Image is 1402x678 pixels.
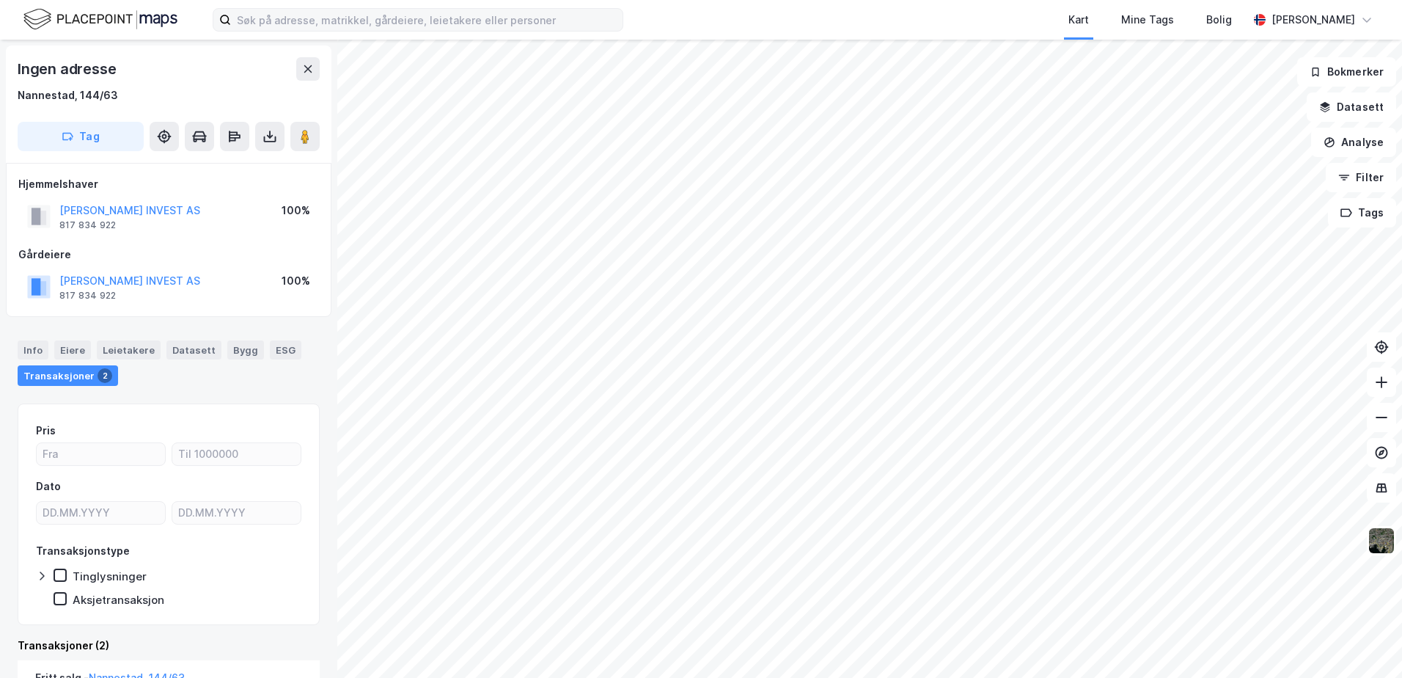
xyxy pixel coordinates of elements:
div: Hjemmelshaver [18,175,319,193]
input: DD.MM.YYYY [172,502,301,524]
img: 9k= [1368,527,1395,555]
div: Leietakere [97,340,161,360]
input: DD.MM.YYYY [37,502,165,524]
div: Bygg [227,340,264,360]
div: Datasett [166,340,221,360]
input: Til 1000000 [172,443,301,465]
img: logo.f888ab2527a4732fd821a326f86c7f29.svg [23,7,177,32]
div: 100% [282,272,310,290]
div: Nannestad, 144/63 [18,87,118,104]
div: Tinglysninger [73,569,147,583]
div: Transaksjoner [18,365,118,386]
div: Transaksjonstype [36,542,130,560]
div: 2 [98,368,112,383]
div: ESG [270,340,301,360]
div: Ingen adresse [18,57,119,81]
div: Pris [36,422,56,440]
button: Datasett [1307,92,1396,122]
input: Søk på adresse, matrikkel, gårdeiere, leietakere eller personer [231,9,623,31]
div: Transaksjoner (2) [18,637,320,655]
button: Bokmerker [1297,57,1396,87]
div: Kontrollprogram for chat [1329,608,1402,678]
div: Dato [36,478,61,495]
div: Eiere [54,340,91,360]
button: Tag [18,122,144,151]
div: Info [18,340,48,360]
div: Gårdeiere [18,246,319,263]
button: Filter [1326,163,1396,192]
input: Fra [37,443,165,465]
div: [PERSON_NAME] [1271,11,1355,29]
button: Analyse [1311,128,1396,157]
button: Tags [1328,198,1396,227]
div: Bolig [1206,11,1232,29]
div: Kart [1068,11,1089,29]
div: Aksjetransaksjon [73,593,164,607]
div: Mine Tags [1121,11,1174,29]
div: 817 834 922 [59,219,116,231]
iframe: Chat Widget [1329,608,1402,678]
div: 100% [282,202,310,219]
div: 817 834 922 [59,290,116,302]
